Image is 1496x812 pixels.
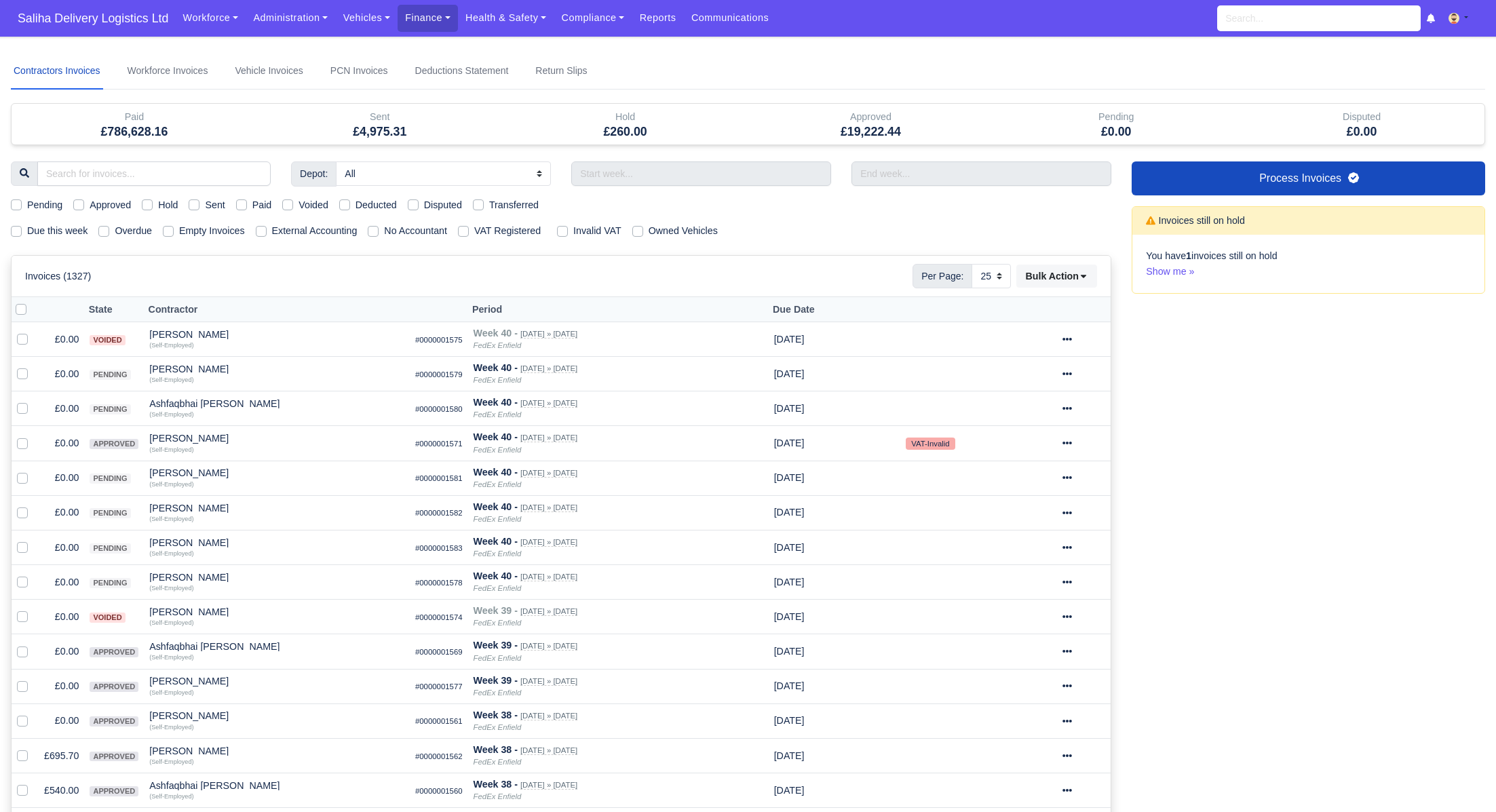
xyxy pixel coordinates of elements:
[474,710,518,720] strong: Week 38 -
[474,689,522,697] i: FedEx Enfield
[503,104,748,144] div: Hold
[632,5,683,31] a: Reports
[125,53,211,90] a: Workforce Invoices
[415,682,463,691] small: #0000001577
[520,712,577,720] small: [DATE] » [DATE]
[205,197,225,213] label: Sent
[520,399,577,408] small: [DATE] » [DATE]
[774,715,805,726] span: 1 month from now
[175,5,246,31] a: Workforce
[415,752,463,760] small: #0000001562
[39,634,84,669] td: £0.00
[149,654,193,661] small: (Self-Employed)
[90,682,138,692] span: approved
[758,109,983,125] div: Approved
[993,104,1239,144] div: Pending
[158,197,178,213] label: Hold
[90,370,130,380] span: pending
[774,680,805,691] span: 1 month from now
[520,330,577,339] small: [DATE] » [DATE]
[90,716,138,727] span: approved
[513,109,738,125] div: Hold
[149,711,404,720] div: [PERSON_NAME]
[39,426,84,461] td: £0.00
[1239,104,1484,144] div: Disputed
[27,197,62,213] label: Pending
[22,109,247,125] div: Paid
[474,467,518,478] strong: Week 40 -
[474,584,522,592] i: FedEx Enfield
[520,364,577,373] small: [DATE] » [DATE]
[39,565,84,600] td: £0.00
[415,405,463,413] small: #0000001580
[144,297,410,322] th: Contractor
[489,197,539,213] label: Transferred
[356,197,397,213] label: Deducted
[474,223,541,239] label: VAT Registered
[774,542,805,553] span: 1 month from now
[573,223,621,239] label: Invalid VAT
[415,787,463,795] small: #0000001560
[149,411,193,418] small: (Self-Employed)
[468,297,769,322] th: Period
[1186,250,1191,261] strong: 1
[39,322,84,357] td: £0.00
[774,438,805,448] span: 1 month from now
[415,544,463,552] small: #0000001583
[90,786,138,796] span: approved
[149,746,404,756] div: [PERSON_NAME]
[90,473,130,484] span: pending
[149,342,193,349] small: (Self-Employed)
[851,161,1111,186] input: End week...
[149,781,404,790] div: Ashfaqbhai [PERSON_NAME]
[474,536,518,547] strong: Week 40 -
[520,433,577,442] small: [DATE] » [DATE]
[1249,109,1474,125] div: Disputed
[37,161,271,186] input: Search for invoices...
[774,403,805,414] span: 1 month from now
[39,495,84,530] td: £0.00
[149,573,404,582] div: [PERSON_NAME]
[415,440,463,448] small: #0000001571
[149,399,404,408] div: Ashfaqbhai [PERSON_NAME]
[571,161,831,186] input: Start week...
[474,397,518,408] strong: Week 40 -
[39,669,84,703] td: £0.00
[649,223,718,239] label: Owned Vehicles
[90,197,131,213] label: Approved
[415,370,463,379] small: #0000001579
[424,197,462,213] label: Disputed
[520,538,577,547] small: [DATE] » [DATE]
[520,573,577,581] small: [DATE] » [DATE]
[11,5,175,32] a: Saliha Delivery Logistics Ltd
[149,689,193,696] small: (Self-Employed)
[520,607,577,616] small: [DATE] » [DATE]
[25,271,91,282] h6: Invoices (1327)
[474,501,518,512] strong: Week 40 -
[149,676,404,686] div: [PERSON_NAME]
[149,503,404,513] div: [PERSON_NAME]
[1016,265,1097,288] button: Bulk Action
[474,328,518,339] strong: Week 40 -
[474,779,518,790] strong: Week 38 -
[149,330,404,339] div: [PERSON_NAME]
[335,5,398,31] a: Vehicles
[90,439,138,449] span: approved
[774,334,805,345] span: 1 month from now
[149,468,404,478] div: [PERSON_NAME]
[149,538,404,547] div: [PERSON_NAME]
[769,297,901,322] th: Due Date
[520,469,577,478] small: [DATE] » [DATE]
[291,161,337,186] span: Depot:
[684,5,777,31] a: Communications
[474,571,518,581] strong: Week 40 -
[748,104,993,144] div: Approved
[774,577,805,587] span: 1 month from now
[1003,109,1229,125] div: Pending
[90,404,130,414] span: pending
[149,364,404,374] div: [PERSON_NAME]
